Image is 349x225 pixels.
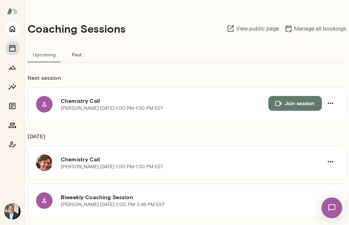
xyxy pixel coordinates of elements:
button: Coach app [5,138,19,151]
button: Documents [5,99,19,113]
button: Home [5,22,19,36]
a: Manage all bookings [284,24,346,33]
p: [PERSON_NAME] · [DATE] · 1:00 PM-1:30 PM EST [61,105,163,112]
h6: Biweekly Coaching Session [61,193,323,201]
a: View public page [226,24,279,33]
button: Insights [5,80,19,94]
p: [PERSON_NAME] · [DATE] · 1:00 PM-1:30 PM EST [61,163,163,170]
button: Join session [268,96,322,110]
button: Upcoming [27,46,61,63]
button: Members [5,118,19,132]
h4: Coaching Sessions [27,22,126,35]
img: Mento [7,4,18,18]
h6: Chemistry Call [61,155,323,163]
div: basic tabs example [27,46,346,63]
h6: Chemistry Call [61,97,268,105]
h6: Next session [27,74,346,87]
p: [PERSON_NAME] · [DATE] · 2:00 PM-2:45 PM EST [61,201,165,208]
button: Past [61,46,92,63]
button: Sessions [5,41,19,55]
button: Growth Plan [5,61,19,74]
h6: [DATE] [27,132,346,146]
img: Mark Zschocke [4,203,21,219]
